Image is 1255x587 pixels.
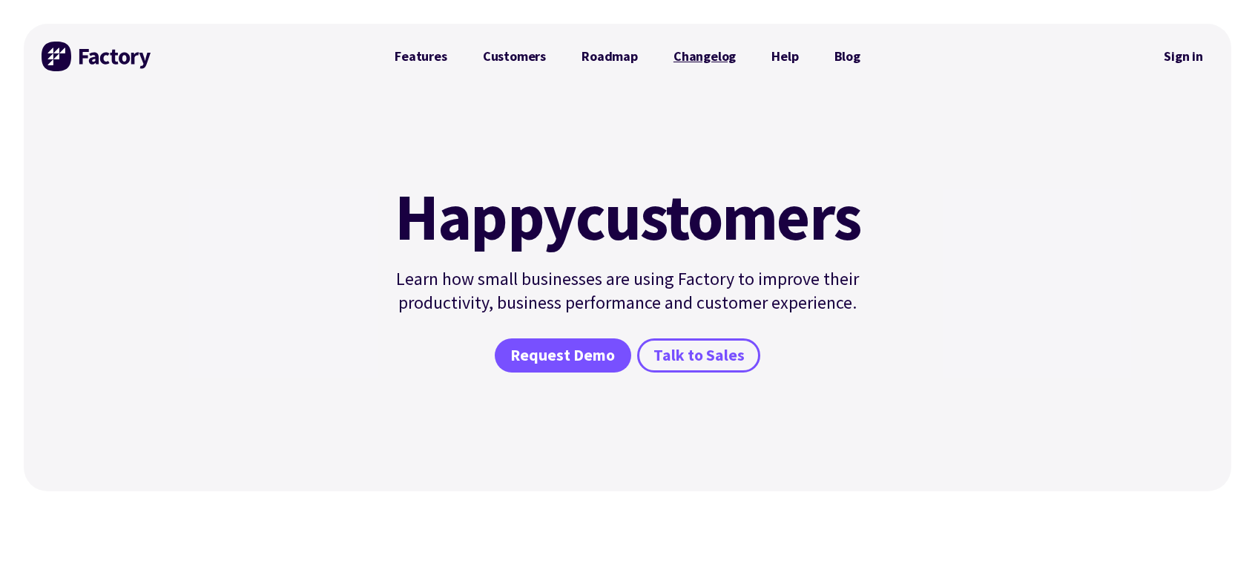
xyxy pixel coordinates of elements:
mark: Happy [395,184,576,249]
a: Request Demo [495,338,631,373]
a: Roadmap [564,42,656,71]
a: Features [377,42,465,71]
a: Talk to Sales [637,338,760,373]
img: Factory [42,42,153,71]
iframe: Chat Widget [1181,516,1255,587]
a: Customers [465,42,564,71]
span: Request Demo [510,345,615,367]
h1: customers [386,184,869,249]
a: Blog [817,42,878,71]
a: Sign in [1153,39,1213,73]
span: Talk to Sales [653,345,745,367]
a: Changelog [656,42,754,71]
a: Help [754,42,816,71]
nav: Secondary Navigation [1153,39,1213,73]
p: Learn how small businesses are using Factory to improve their productivity, business performance ... [386,267,869,315]
nav: Primary Navigation [377,42,878,71]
